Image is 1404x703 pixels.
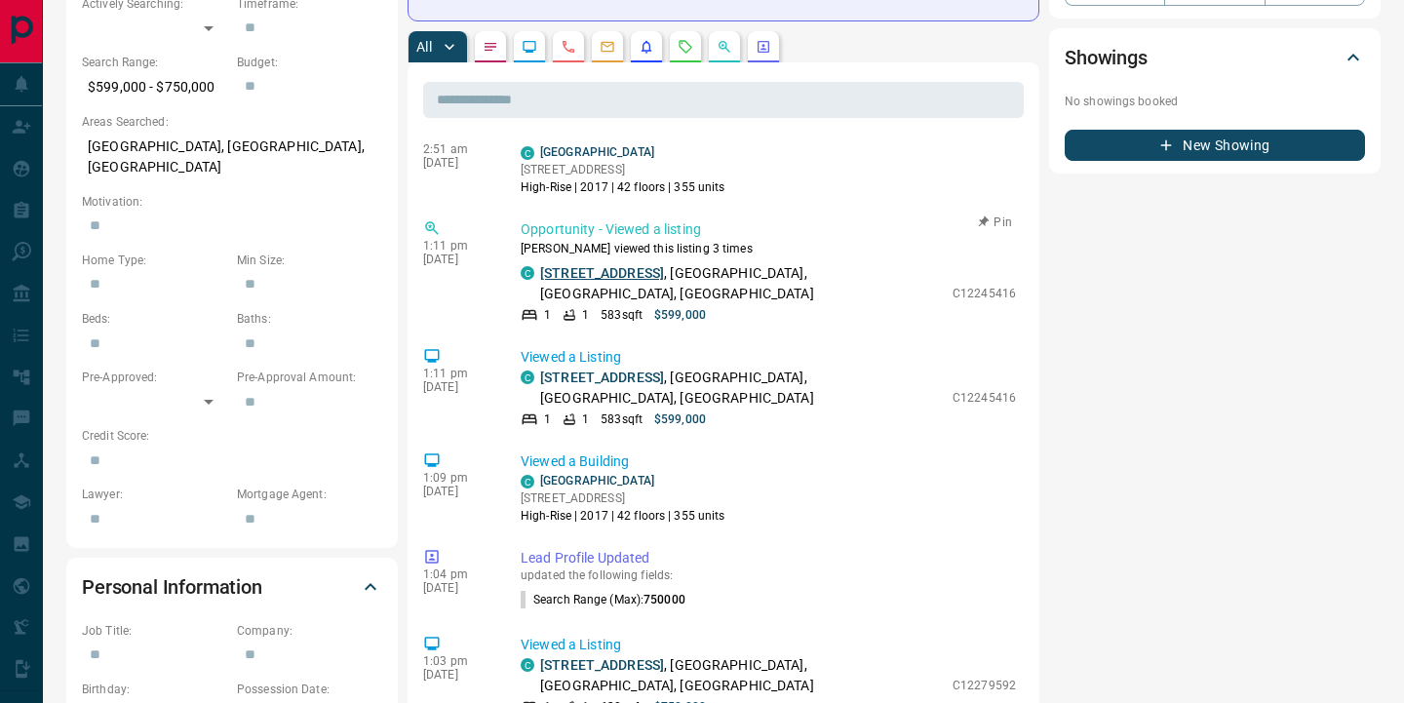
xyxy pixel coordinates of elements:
[1065,130,1365,161] button: New Showing
[82,113,382,131] p: Areas Searched:
[423,581,491,595] p: [DATE]
[521,548,1016,568] p: Lead Profile Updated
[756,39,771,55] svg: Agent Actions
[601,410,643,428] p: 583 sqft
[1065,34,1365,81] div: Showings
[82,369,227,386] p: Pre-Approved:
[521,568,1016,582] p: updated the following fields:
[82,310,227,328] p: Beds:
[237,54,382,71] p: Budget:
[483,39,498,55] svg: Notes
[423,367,491,380] p: 1:11 pm
[521,266,534,280] div: condos.ca
[82,131,382,183] p: [GEOGRAPHIC_DATA], [GEOGRAPHIC_DATA], [GEOGRAPHIC_DATA]
[82,622,227,640] p: Job Title:
[582,410,589,428] p: 1
[423,156,491,170] p: [DATE]
[521,489,725,507] p: [STREET_ADDRESS]
[237,252,382,269] p: Min Size:
[521,178,725,196] p: High-Rise | 2017 | 42 floors | 355 units
[237,369,382,386] p: Pre-Approval Amount:
[717,39,732,55] svg: Opportunities
[521,219,1016,240] p: Opportunity - Viewed a listing
[521,146,534,160] div: condos.ca
[521,161,725,178] p: [STREET_ADDRESS]
[82,193,382,211] p: Motivation:
[423,380,491,394] p: [DATE]
[540,368,943,409] p: , [GEOGRAPHIC_DATA], [GEOGRAPHIC_DATA], [GEOGRAPHIC_DATA]
[643,593,685,606] span: 750000
[416,40,432,54] p: All
[953,389,1016,407] p: C12245416
[82,681,227,698] p: Birthday:
[423,253,491,266] p: [DATE]
[521,347,1016,368] p: Viewed a Listing
[953,285,1016,302] p: C12245416
[423,654,491,668] p: 1:03 pm
[522,39,537,55] svg: Lead Browsing Activity
[82,71,227,103] p: $599,000 - $750,000
[639,39,654,55] svg: Listing Alerts
[967,214,1024,231] button: Pin
[1065,93,1365,110] p: No showings booked
[423,485,491,498] p: [DATE]
[678,39,693,55] svg: Requests
[953,677,1016,694] p: C12279592
[82,571,262,603] h2: Personal Information
[423,142,491,156] p: 2:51 am
[82,427,382,445] p: Credit Score:
[82,486,227,503] p: Lawyer:
[600,39,615,55] svg: Emails
[237,681,382,698] p: Possession Date:
[601,306,643,324] p: 583 sqft
[654,306,706,324] p: $599,000
[521,591,685,608] p: Search Range (Max) :
[540,474,654,488] a: [GEOGRAPHIC_DATA]
[237,622,382,640] p: Company:
[237,310,382,328] p: Baths:
[540,265,664,281] a: [STREET_ADDRESS]
[521,240,1016,257] p: [PERSON_NAME] viewed this listing 3 times
[521,371,534,384] div: condos.ca
[423,668,491,682] p: [DATE]
[237,486,382,503] p: Mortgage Agent:
[423,471,491,485] p: 1:09 pm
[521,451,1016,472] p: Viewed a Building
[582,306,589,324] p: 1
[540,657,664,673] a: [STREET_ADDRESS]
[423,239,491,253] p: 1:11 pm
[544,410,551,428] p: 1
[82,54,227,71] p: Search Range:
[423,567,491,581] p: 1:04 pm
[521,658,534,672] div: condos.ca
[521,635,1016,655] p: Viewed a Listing
[521,507,725,525] p: High-Rise | 2017 | 42 floors | 355 units
[1065,42,1148,73] h2: Showings
[654,410,706,428] p: $599,000
[540,145,654,159] a: [GEOGRAPHIC_DATA]
[540,370,664,385] a: [STREET_ADDRESS]
[82,564,382,610] div: Personal Information
[82,252,227,269] p: Home Type:
[540,263,943,304] p: , [GEOGRAPHIC_DATA], [GEOGRAPHIC_DATA], [GEOGRAPHIC_DATA]
[540,655,943,696] p: , [GEOGRAPHIC_DATA], [GEOGRAPHIC_DATA], [GEOGRAPHIC_DATA]
[544,306,551,324] p: 1
[561,39,576,55] svg: Calls
[521,475,534,488] div: condos.ca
